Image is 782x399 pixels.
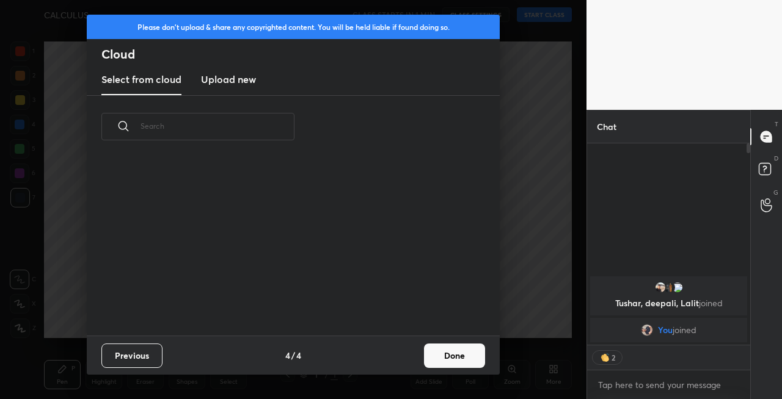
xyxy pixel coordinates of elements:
[424,343,485,368] button: Done
[699,297,723,309] span: joined
[587,274,750,345] div: grid
[773,188,778,197] p: G
[597,298,740,308] p: Tushar, deepali, Lalit
[87,15,500,39] div: Please don't upload & share any copyrighted content. You will be held liable if found doing so.
[654,281,667,293] img: e6562bcd88bb49b7ad668546b10fd35c.jpg
[658,325,673,335] span: You
[774,154,778,163] p: D
[671,281,684,293] img: 3
[285,349,290,362] h4: 4
[141,100,294,152] input: Search
[775,120,778,129] p: T
[296,349,301,362] h4: 4
[101,72,181,87] h3: Select from cloud
[291,349,295,362] h4: /
[101,343,163,368] button: Previous
[611,353,616,362] div: 2
[599,351,611,364] img: clapping_hands.png
[673,325,696,335] span: joined
[201,72,256,87] h3: Upload new
[641,324,653,336] img: 1400c990764a43aca6cb280cd9c2ba30.jpg
[101,46,500,62] h2: Cloud
[587,110,626,143] p: Chat
[663,281,675,293] img: 3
